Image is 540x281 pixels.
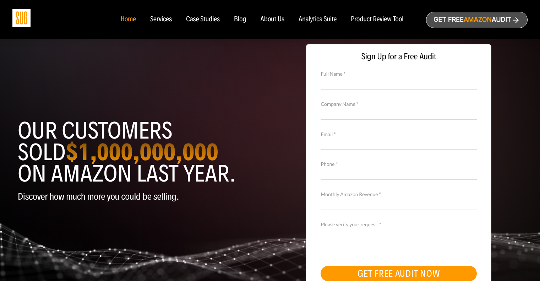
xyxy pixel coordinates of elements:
span: Sign Up for a Free Audit [313,52,484,62]
a: Home [120,16,136,23]
a: Get freeAmazonAudit [426,12,528,28]
a: Blog [234,16,246,23]
a: Analytics Suite [299,16,337,23]
input: Company Name * [321,107,477,119]
label: Please verify your request. * [321,221,477,228]
a: Services [150,16,172,23]
strong: $1,000,000,000 [66,137,218,167]
input: Full Name * [321,77,477,89]
p: Discover how much more you could be selling. [18,191,265,202]
input: Email * [321,137,477,150]
label: Email * [321,130,477,138]
img: Sug [12,9,31,27]
label: Phone * [321,160,477,168]
span: Amazon [464,16,492,23]
a: Case Studies [186,16,220,23]
input: Contact Number * [321,167,477,180]
a: Product Review Tool [351,16,403,23]
label: Full Name * [321,70,477,78]
label: Monthly Amazon Revenue * [321,190,477,198]
h1: Our customers sold on Amazon last year. [18,120,265,184]
input: Monthly Amazon Revenue * [321,198,477,210]
label: Company Name * [321,100,477,108]
iframe: reCAPTCHA [321,227,429,255]
a: About Us [261,16,285,23]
